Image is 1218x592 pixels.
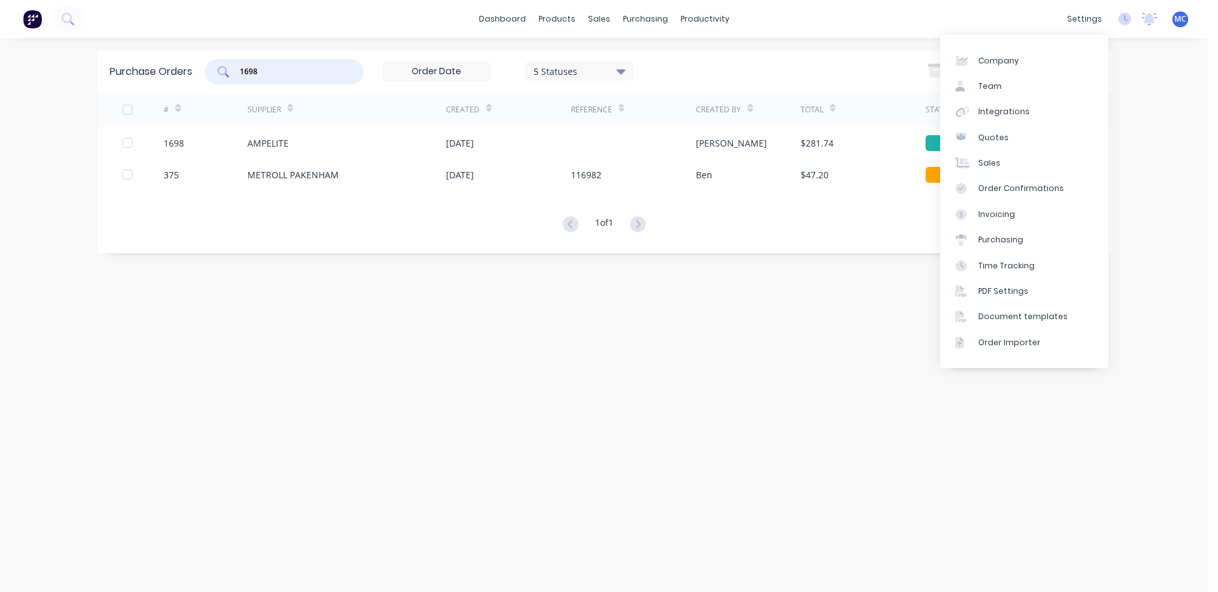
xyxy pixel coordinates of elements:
div: Ben [696,168,712,181]
a: Invoicing [940,202,1108,227]
div: 1 of 1 [595,216,613,234]
div: Team [978,81,1002,92]
div: Quotes [978,132,1009,143]
div: productivity [674,10,736,29]
div: Document templates [978,311,1068,322]
div: AMPELITE [247,136,289,150]
input: Order Date [383,62,490,81]
div: Company [978,55,1019,67]
a: Sales [940,150,1108,176]
div: $47.20 [801,168,828,181]
a: dashboard [473,10,532,29]
div: METROLL PAKENHAM [247,168,339,181]
div: [DATE] [446,136,474,150]
div: 1698 [164,136,184,150]
a: Purchasing [940,227,1108,253]
a: Order Importer [940,330,1108,355]
div: products [532,10,582,29]
div: Supplier [247,104,281,115]
div: sales [582,10,617,29]
div: Reference [571,104,612,115]
div: Purchasing [978,234,1023,246]
a: Order Confirmations [940,176,1108,201]
div: Sales [978,157,1000,169]
a: Integrations [940,99,1108,124]
div: Draft [926,167,1002,183]
input: Search purchase orders... [239,65,344,78]
a: Document templates [940,304,1108,329]
a: PDF Settings [940,279,1108,304]
div: Status [926,104,953,115]
div: Received [926,135,1002,151]
div: Integrations [978,106,1030,117]
div: # [164,104,169,115]
div: [DATE] [446,168,474,181]
img: Factory [23,10,42,29]
div: 116982 [571,168,601,181]
div: purchasing [617,10,674,29]
div: $281.74 [801,136,834,150]
div: Total [801,104,823,115]
span: MC [1174,13,1186,25]
div: [PERSON_NAME] [696,136,767,150]
div: Time Tracking [978,260,1035,272]
div: 375 [164,168,179,181]
a: Time Tracking [940,253,1108,278]
a: Quotes [940,125,1108,150]
div: 5 Statuses [534,64,624,77]
div: Order Importer [978,337,1040,348]
div: settings [1061,10,1108,29]
div: PDF Settings [978,286,1028,297]
div: Invoicing [978,209,1015,220]
div: Purchase Orders [110,64,192,79]
div: Created By [696,104,741,115]
div: Created [446,104,480,115]
a: Company [940,48,1108,73]
a: Team [940,74,1108,99]
div: Order Confirmations [978,183,1064,194]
